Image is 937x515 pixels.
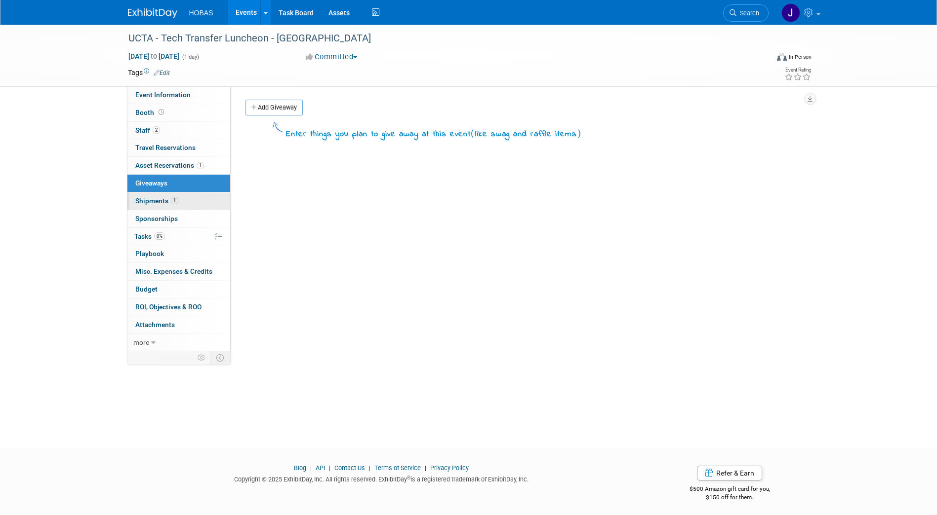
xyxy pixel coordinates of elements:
[189,9,213,17] span: HOBAS
[135,215,178,222] span: Sponsorships
[723,4,769,22] a: Search
[710,51,812,66] div: Event Format
[127,334,230,351] a: more
[308,464,314,472] span: |
[128,68,170,77] td: Tags
[302,52,361,62] button: Committed
[781,3,800,22] img: Jamie Coe
[134,232,165,240] span: Tasks
[128,52,180,61] span: [DATE] [DATE]
[127,228,230,245] a: Tasks0%
[135,144,196,151] span: Travel Reservations
[133,338,149,346] span: more
[784,68,811,73] div: Event Rating
[127,281,230,298] a: Budget
[135,126,160,134] span: Staff
[245,100,303,115] a: Add Giveaway
[127,316,230,333] a: Attachments
[135,321,175,329] span: Attachments
[334,464,365,472] a: Contact Us
[127,122,230,139] a: Staff2
[157,109,166,116] span: Booth not reserved yet
[125,30,754,47] div: UCTA - Tech Transfer Luncheon - [GEOGRAPHIC_DATA]
[135,161,204,169] span: Asset Reservations
[326,464,333,472] span: |
[127,104,230,121] a: Booth
[135,303,202,311] span: ROI, Objectives & ROO
[181,54,199,60] span: (1 day)
[135,109,166,116] span: Booth
[128,473,636,484] div: Copyright © 2025 ExhibitDay, Inc. All rights reserved. ExhibitDay is a registered trademark of Ex...
[294,464,306,472] a: Blog
[127,263,230,280] a: Misc. Expenses & Credits
[422,464,429,472] span: |
[135,179,167,187] span: Giveaways
[407,475,410,480] sup: ®
[788,53,812,61] div: In-Person
[127,86,230,104] a: Event Information
[128,8,177,18] img: ExhibitDay
[697,466,762,480] a: Refer & Earn
[135,250,164,257] span: Playbook
[171,197,178,204] span: 1
[154,70,170,76] a: Edit
[777,53,787,61] img: Format-Inperson.png
[135,267,212,275] span: Misc. Expenses & Credits
[316,464,325,472] a: API
[650,478,810,501] div: $500 Amazon gift card for you,
[127,210,230,227] a: Sponsorships
[127,245,230,262] a: Playbook
[210,351,230,364] td: Toggle Event Tabs
[650,493,810,502] div: $150 off for them.
[135,285,158,293] span: Budget
[197,162,204,169] span: 1
[127,192,230,210] a: Shipments1
[736,9,759,17] span: Search
[193,351,210,364] td: Personalize Event Tab Strip
[153,126,160,134] span: 2
[374,464,421,472] a: Terms of Service
[286,127,581,141] div: Enter things you plan to give away at this event like swag and raffle items
[135,197,178,205] span: Shipments
[135,91,191,99] span: Event Information
[430,464,469,472] a: Privacy Policy
[367,464,373,472] span: |
[127,157,230,174] a: Asset Reservations1
[127,175,230,192] a: Giveaways
[154,232,165,240] span: 0%
[577,128,581,138] span: )
[127,298,230,316] a: ROI, Objectives & ROO
[471,128,475,138] span: (
[127,139,230,156] a: Travel Reservations
[149,52,159,60] span: to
